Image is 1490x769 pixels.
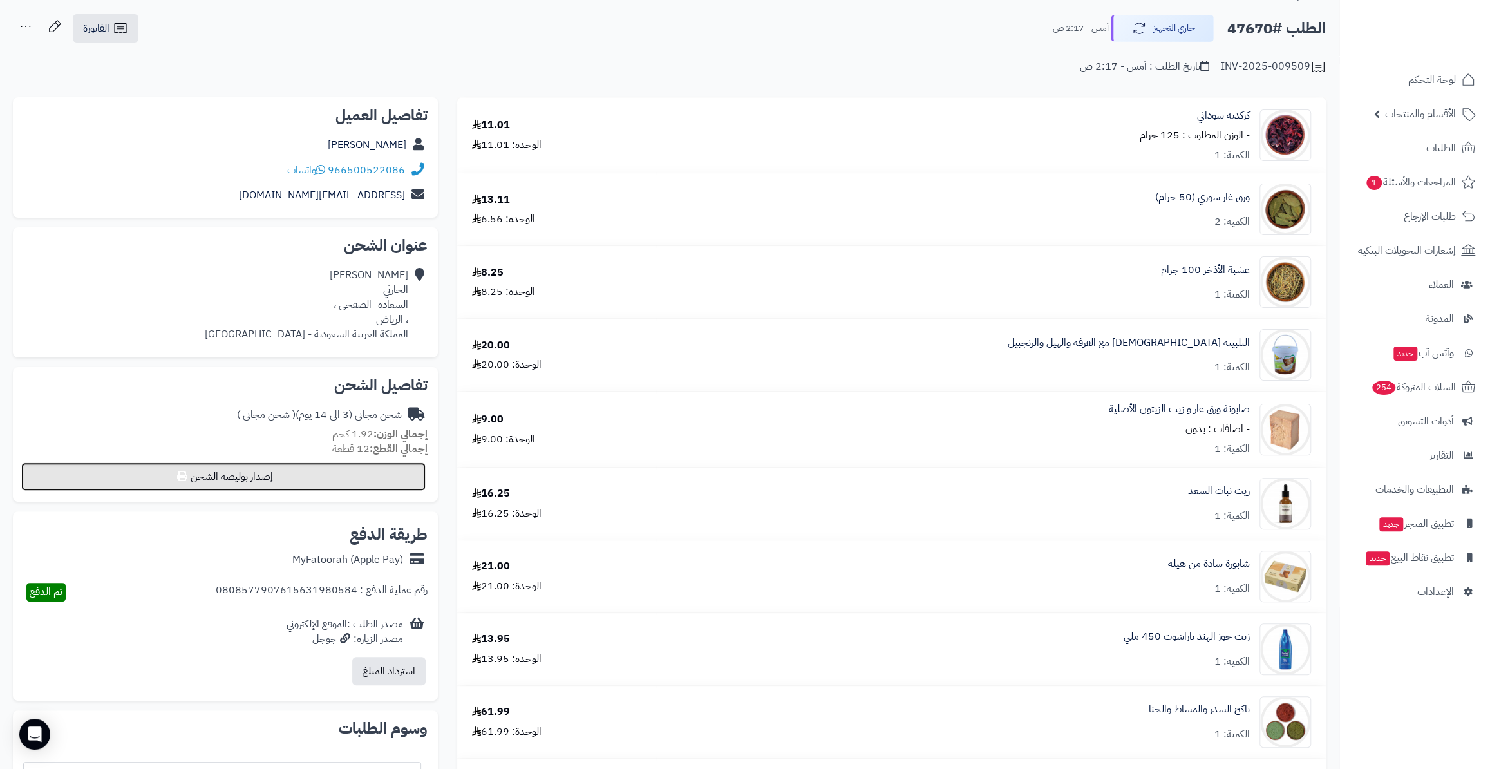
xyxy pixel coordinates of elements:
button: إصدار بوليصة الشحن [21,462,426,491]
span: الإعدادات [1417,583,1454,601]
a: واتساب [287,162,325,178]
a: زيت نبات السعد [1188,484,1250,498]
small: أمس - 2:17 ص [1053,22,1109,35]
a: التطبيقات والخدمات [1347,474,1482,505]
div: 20.00 [472,338,510,353]
img: 1719855935-Nutsedge%20Oil%2030ml%20v02-90x90.jpg [1260,478,1310,529]
a: الإعدادات [1347,576,1482,607]
div: 11.01 [472,118,510,133]
small: - اضافات : بدون [1185,421,1250,437]
div: الوحدة: 11.01 [472,138,542,153]
a: طلبات الإرجاع [1347,201,1482,232]
span: جديد [1379,517,1403,531]
small: 12 قطعة [332,441,428,457]
div: شحن مجاني (3 الى 14 يوم) [237,408,402,422]
span: الطلبات [1426,139,1456,157]
span: الأقسام والمنتجات [1385,105,1456,123]
div: 8.25 [472,265,504,280]
div: الكمية: 1 [1214,148,1250,163]
div: الكمية: 1 [1214,442,1250,457]
h2: عنوان الشحن [23,238,428,253]
img: 1679144186-Syrian%20Bay%20Leaves-90x90.jpg [1260,184,1310,235]
a: أدوات التسويق [1347,406,1482,437]
div: الكمية: 1 [1214,582,1250,596]
a: وآتس آبجديد [1347,337,1482,368]
span: إشعارات التحويلات البنكية [1358,242,1456,260]
div: الوحدة: 61.99 [472,725,542,739]
div: الكمية: 1 [1214,360,1250,375]
span: أدوات التسويق [1398,412,1454,430]
span: جديد [1393,347,1417,361]
a: التلبينة [DEMOGRAPHIC_DATA] مع القرفة والهيل والزنجبيل [1008,336,1250,350]
span: 1 [1366,175,1382,190]
img: 1700931839-Talbinah%20with%20Cinnamon-90x90.jpg [1260,329,1310,381]
div: 16.25 [472,486,510,501]
a: باكج السدر والمشاط والحنا [1149,702,1250,717]
a: العملاء [1347,269,1482,300]
a: الفاتورة [73,14,138,43]
h2: وسوم الطلبات [23,721,428,736]
span: المدونة [1426,310,1454,328]
a: [EMAIL_ADDRESS][DOMAIN_NAME] [239,187,405,203]
a: كركديه سوداني [1197,108,1250,123]
a: صابونة ورق غار و زيت الزيتون الأصلية [1109,402,1250,417]
div: الوحدة: 13.95 [472,652,542,667]
span: المراجعات والأسئلة [1365,173,1456,191]
div: رقم عملية الدفع : 0808577907615631980584 [216,583,428,602]
div: الوحدة: 21.00 [472,579,542,594]
a: المدونة [1347,303,1482,334]
span: العملاء [1429,276,1454,294]
span: التطبيقات والخدمات [1375,480,1454,498]
a: عشبة الأذخر 100 جرام [1161,263,1250,278]
h2: الطلب #47670 [1227,15,1326,42]
h2: تفاصيل العميل [23,108,428,123]
span: وآتس آب [1392,344,1454,362]
div: الوحدة: 8.25 [472,285,535,299]
a: [PERSON_NAME] [328,137,406,153]
small: - الوزن المطلوب : 125 جرام [1140,128,1250,143]
div: الكمية: 1 [1214,509,1250,524]
div: INV-2025-009509 [1221,59,1326,75]
img: 1736226446-Hayla%20Shabora%20Wheat%20Classic-90x90.jpg [1260,551,1310,602]
button: جاري التجهيز [1111,15,1214,42]
div: 9.00 [472,412,504,427]
div: MyFatoorah (Apple Pay) [292,553,403,567]
div: الكمية: 1 [1214,654,1250,669]
span: تطبيق المتجر [1378,515,1454,533]
img: 1745210107-Package%202025-90x90.jpg [1260,696,1310,748]
a: 966500522086 [328,162,405,178]
img: 1719055958-Bay%20Leaf%20Soap-90x90.jpg [1260,404,1310,455]
small: 1.92 كجم [332,426,428,442]
span: السلات المتروكة [1371,378,1456,396]
img: 1738178764-Parachute%20Coconut%20Oil%20500ml-90x90.jpg [1260,623,1310,675]
span: لوحة التحكم [1408,71,1456,89]
div: [PERSON_NAME] الحارثي السعاده -الصفحي ، ، الرياض المملكة العربية السعودية - [GEOGRAPHIC_DATA] [205,268,408,341]
a: الطلبات [1347,133,1482,164]
div: الكمية: 1 [1214,727,1250,742]
a: إشعارات التحويلات البنكية [1347,235,1482,266]
div: مصدر الطلب :الموقع الإلكتروني [287,617,403,647]
a: تطبيق نقاط البيعجديد [1347,542,1482,573]
a: لوحة التحكم [1347,64,1482,95]
a: شابورة سادة من هيلة [1168,556,1250,571]
div: الوحدة: 16.25 [472,506,542,521]
img: logo-2.png [1402,10,1478,37]
img: 1693553536-Camel%20Grass-90x90.jpg [1260,256,1310,308]
span: جديد [1366,551,1390,565]
button: استرداد المبلغ [352,657,426,685]
span: التقارير [1429,446,1454,464]
strong: إجمالي الوزن: [373,426,428,442]
span: تطبيق نقاط البيع [1364,549,1454,567]
div: الكمية: 1 [1214,287,1250,302]
div: Open Intercom Messenger [19,719,50,750]
a: المراجعات والأسئلة1 [1347,167,1482,198]
div: الكمية: 2 [1214,214,1250,229]
a: ورق غار سوري (50 جرام) [1155,190,1250,205]
span: ( شحن مجاني ) [237,407,296,422]
div: الوحدة: 6.56 [472,212,535,227]
div: تاريخ الطلب : أمس - 2:17 ص [1080,59,1209,74]
div: مصدر الزيارة: جوجل [287,632,403,647]
div: الوحدة: 20.00 [472,357,542,372]
div: 61.99 [472,705,510,719]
